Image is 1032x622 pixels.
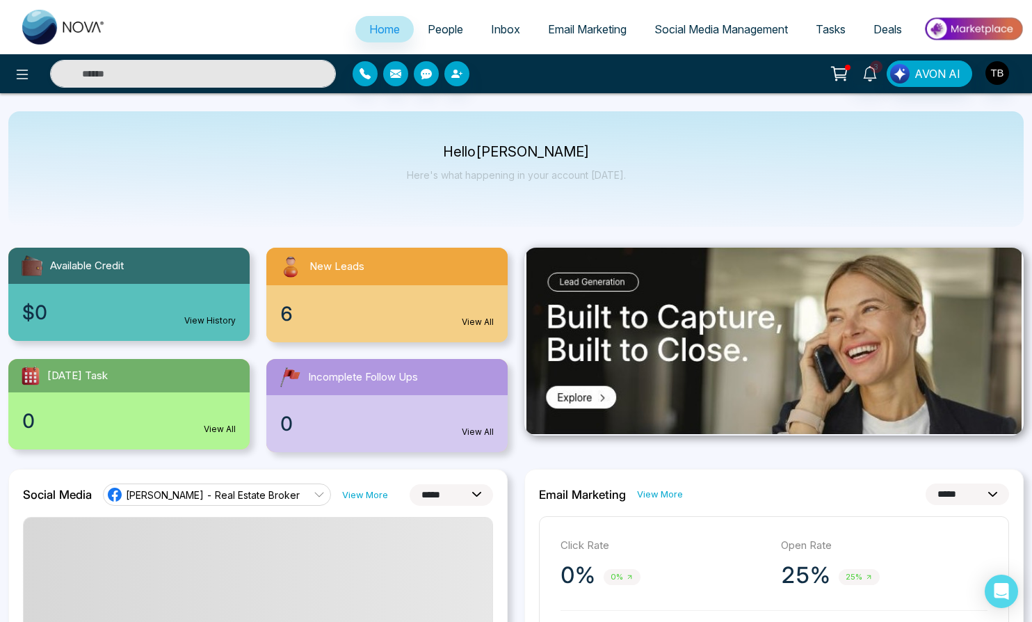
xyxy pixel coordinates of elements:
p: Here's what happening in your account [DATE]. [407,169,626,181]
span: People [428,22,463,36]
button: AVON AI [887,61,972,87]
a: Social Media Management [640,16,802,42]
p: Click Rate [561,538,767,554]
span: 0 [280,409,293,438]
span: Incomplete Follow Ups [308,369,418,385]
a: View History [184,314,236,327]
a: Email Marketing [534,16,640,42]
p: 0% [561,561,595,589]
h2: Email Marketing [539,488,626,502]
img: Nova CRM Logo [22,10,106,45]
a: Inbox [477,16,534,42]
span: [DATE] Task [47,368,108,384]
img: Lead Flow [890,64,910,83]
a: View More [637,488,683,501]
img: User Avatar [985,61,1009,85]
span: [PERSON_NAME] - Real Estate Broker [126,488,300,502]
a: 3 [853,61,887,85]
a: View All [462,426,494,438]
a: Incomplete Follow Ups0View All [258,359,516,452]
a: View More [342,488,388,502]
a: View All [204,423,236,436]
p: 25% [781,561,830,589]
span: Deals [873,22,902,36]
span: AVON AI [914,65,960,82]
div: Open Intercom Messenger [985,575,1018,608]
img: availableCredit.svg [19,253,45,278]
span: 0% [604,569,640,585]
img: followUps.svg [277,365,303,390]
p: Open Rate [781,538,987,554]
span: Tasks [816,22,846,36]
span: 0 [22,406,35,436]
span: 6 [280,299,293,328]
a: View All [462,316,494,328]
img: . [526,248,1022,434]
img: Market-place.gif [923,13,1024,45]
p: Hello [PERSON_NAME] [407,146,626,158]
img: todayTask.svg [19,365,42,387]
span: 25% [839,569,880,585]
img: newLeads.svg [277,253,304,280]
span: New Leads [309,259,364,275]
span: Available Credit [50,258,124,274]
span: Inbox [491,22,520,36]
span: Social Media Management [654,22,788,36]
span: $0 [22,298,47,327]
span: Home [369,22,400,36]
span: Email Marketing [548,22,627,36]
a: Home [355,16,414,42]
h2: Social Media [23,488,92,502]
span: 3 [870,61,882,73]
a: Deals [860,16,916,42]
a: People [414,16,477,42]
a: Tasks [802,16,860,42]
a: New Leads6View All [258,248,516,342]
